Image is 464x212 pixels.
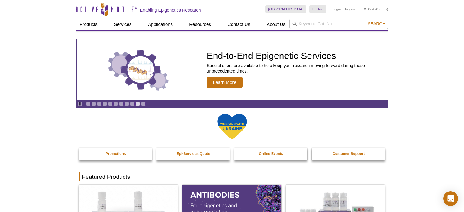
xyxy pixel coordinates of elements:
[124,102,129,106] a: Go to slide 8
[113,102,118,106] a: Go to slide 6
[333,7,341,11] a: Login
[103,102,107,106] a: Go to slide 4
[234,148,308,160] a: Online Events
[364,7,374,11] a: Cart
[130,102,135,106] a: Go to slide 9
[79,172,385,181] h2: Featured Products
[259,152,283,156] strong: Online Events
[366,21,387,27] button: Search
[443,191,458,206] div: Open Intercom Messenger
[78,102,82,106] a: Toggle autoplay
[345,7,358,11] a: Register
[76,19,101,30] a: Products
[156,148,230,160] a: Epi-Services Quote
[97,102,102,106] a: Go to slide 3
[224,19,254,30] a: Contact Us
[207,63,385,74] p: Special offers are available to help keep your research moving forward during these unprecedented...
[217,113,247,140] img: We Stand With Ukraine
[106,152,126,156] strong: Promotions
[333,152,365,156] strong: Customer Support
[265,5,307,13] a: [GEOGRAPHIC_DATA]
[141,102,146,106] a: Go to slide 11
[108,48,169,91] img: Three gears with decorative charts inside the larger center gear.
[309,5,326,13] a: English
[77,39,388,100] article: End-to-End Epigenetic Services
[263,19,289,30] a: About Us
[177,152,210,156] strong: Epi-Services Quote
[364,5,388,13] li: (0 items)
[185,19,215,30] a: Resources
[207,51,385,60] h2: End-to-End Epigenetic Services
[343,5,344,13] li: |
[119,102,124,106] a: Go to slide 7
[144,19,176,30] a: Applications
[368,21,385,26] span: Search
[207,77,243,88] span: Learn More
[289,19,388,29] input: Keyword, Cat. No.
[79,148,153,160] a: Promotions
[364,7,366,10] img: Your Cart
[110,19,135,30] a: Services
[86,102,91,106] a: Go to slide 1
[140,7,201,13] h2: Enabling Epigenetics Research
[92,102,96,106] a: Go to slide 2
[135,102,140,106] a: Go to slide 10
[77,39,388,100] a: Three gears with decorative charts inside the larger center gear. End-to-End Epigenetic Services ...
[312,148,386,160] a: Customer Support
[108,102,113,106] a: Go to slide 5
